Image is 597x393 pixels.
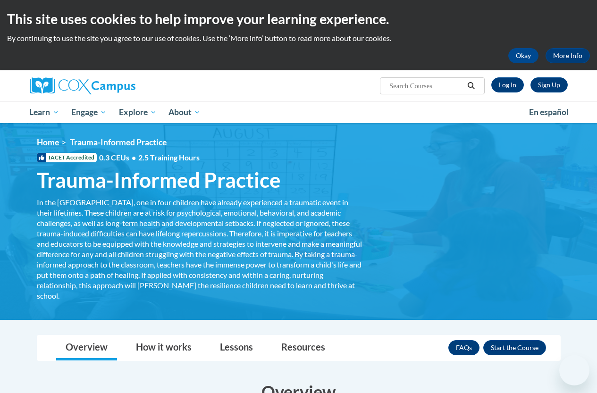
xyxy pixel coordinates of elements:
a: Cox Campus [30,77,200,94]
span: 2.5 Training Hours [138,153,200,162]
a: Register [530,77,568,92]
button: Okay [508,48,538,63]
a: Lessons [210,335,262,360]
a: Engage [65,101,113,123]
input: Search Courses [388,80,464,92]
a: Explore [113,101,163,123]
button: Enroll [483,340,546,355]
span: Trauma-Informed Practice [70,137,167,147]
div: Main menu [23,101,575,123]
h2: This site uses cookies to help improve your learning experience. [7,9,590,28]
a: Log In [491,77,524,92]
span: Explore [119,107,157,118]
span: IACET Accredited [37,153,97,162]
span: About [168,107,201,118]
a: Home [37,137,59,147]
span: Learn [29,107,59,118]
p: By continuing to use the site you agree to our use of cookies. Use the ‘More info’ button to read... [7,33,590,43]
span: Engage [71,107,107,118]
button: Search [464,80,478,92]
a: About [162,101,207,123]
a: Resources [272,335,335,360]
span: En español [529,107,569,117]
img: Cox Campus [30,77,135,94]
a: Learn [24,101,66,123]
div: In the [GEOGRAPHIC_DATA], one in four children have already experienced a traumatic event in thei... [37,197,362,301]
iframe: Button to launch messaging window [559,355,589,385]
span: • [132,153,136,162]
a: How it works [126,335,201,360]
a: More Info [546,48,590,63]
a: Overview [56,335,117,360]
a: En español [523,102,575,122]
span: Trauma-Informed Practice [37,167,281,192]
a: FAQs [448,340,479,355]
span: 0.3 CEUs [99,152,200,163]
